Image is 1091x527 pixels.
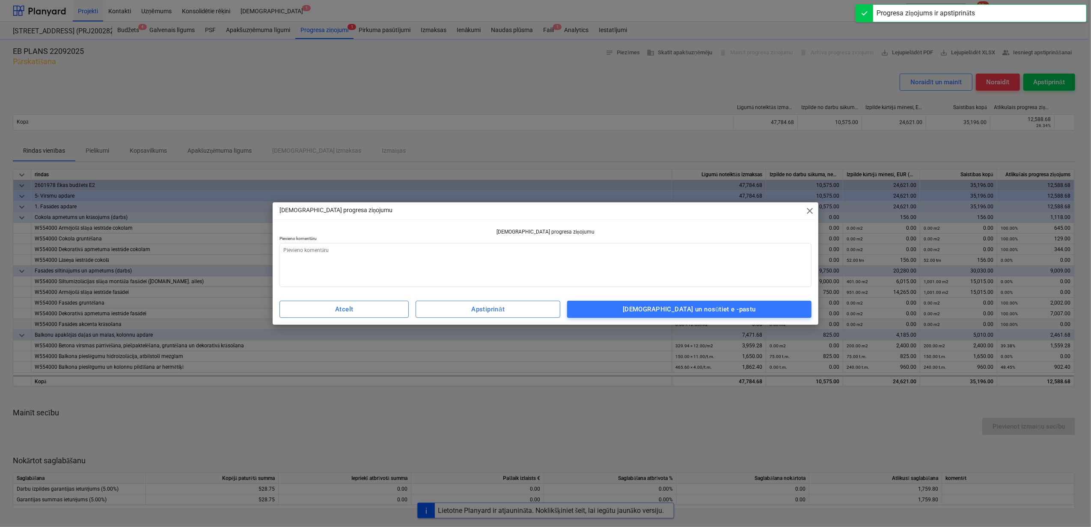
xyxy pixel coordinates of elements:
[279,301,409,318] button: Atcelt
[279,236,812,243] p: Pievieno komentāru
[471,304,505,315] div: Apstiprināt
[279,228,812,236] p: [DEMOGRAPHIC_DATA] progresa ziņojumu
[805,206,815,216] span: close
[877,8,975,18] div: Progresa ziņojums ir apstiprināts
[279,206,392,215] p: [DEMOGRAPHIC_DATA] progresa ziņojumu
[335,304,354,315] div: Atcelt
[567,301,812,318] button: [DEMOGRAPHIC_DATA] un nosūtiet e -pastu
[416,301,560,318] button: Apstiprināt
[623,304,756,315] div: [DEMOGRAPHIC_DATA] un nosūtiet e -pastu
